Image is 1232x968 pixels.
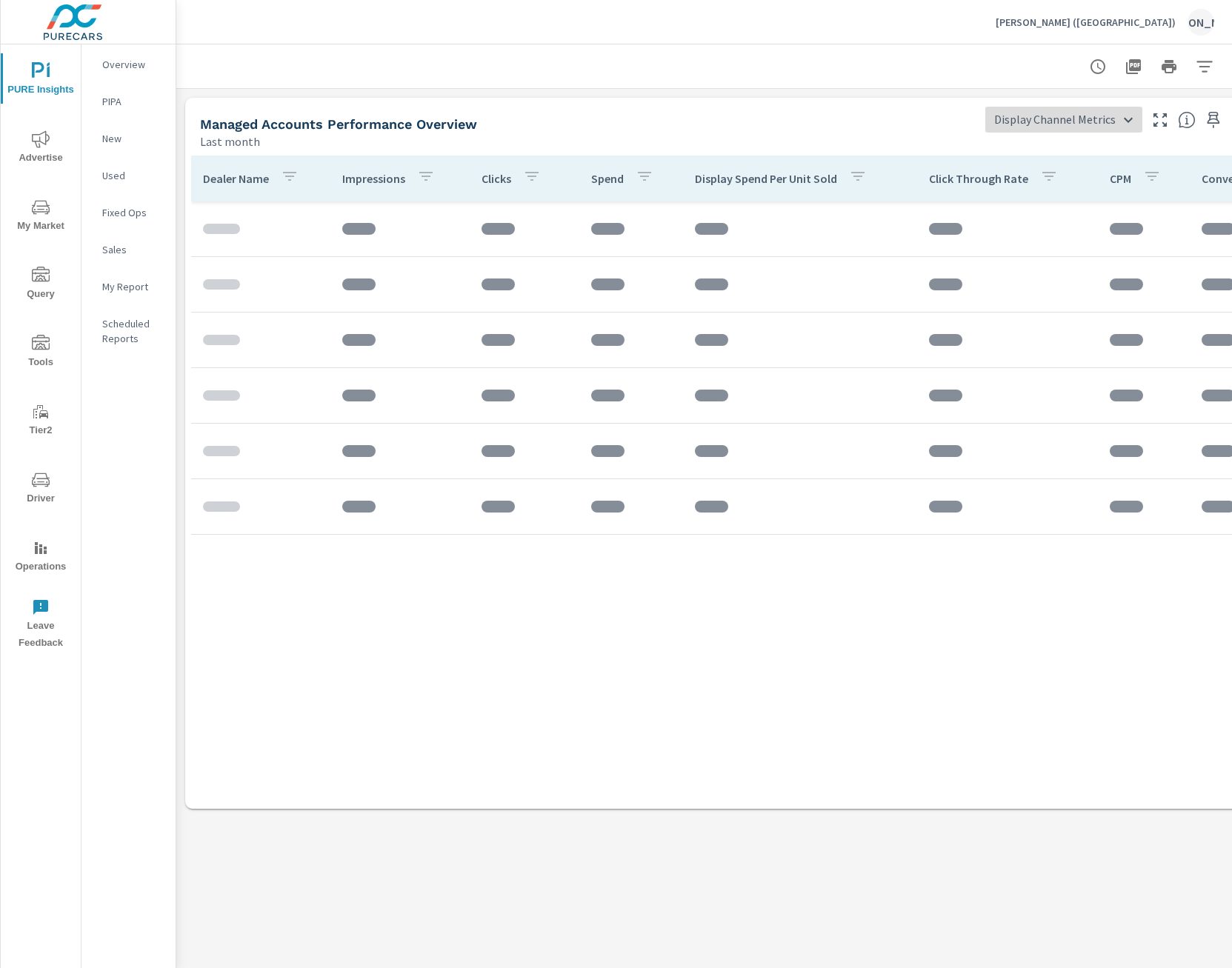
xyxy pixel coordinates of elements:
[81,164,176,187] div: Used
[81,127,176,150] div: New
[929,171,1028,186] p: Click Through Rate
[81,276,176,298] div: My Report
[5,539,76,575] span: Operations
[996,16,1176,29] p: [PERSON_NAME] ([GEOGRAPHIC_DATA])
[1190,52,1219,81] button: Apply Filters
[5,335,76,371] span: Tools
[695,171,837,186] p: Display Spend Per Unit Sold
[342,171,405,186] p: Impressions
[1154,52,1184,81] button: Print Report
[5,403,76,439] span: Tier2
[482,171,511,186] p: Clicks
[1110,171,1131,186] p: CPM
[985,107,1142,133] div: Display Channel Metrics
[102,279,164,294] p: My Report
[81,53,176,76] div: Overview
[81,90,176,113] div: PIPA
[1188,9,1214,36] div: [PERSON_NAME]
[1,44,81,658] div: nav menu
[591,171,624,186] p: Spend
[102,205,164,220] p: Fixed Ops
[200,133,260,150] p: Last month
[81,201,176,224] div: Fixed Ops
[5,130,76,167] span: Advertise
[203,171,269,186] p: Dealer Name
[5,598,76,652] span: Leave Feedback
[1202,108,1225,132] span: Save this to your personalized report
[5,198,76,235] span: My Market
[102,242,164,257] p: Sales
[102,316,164,346] p: Scheduled Reports
[102,131,164,146] p: New
[200,116,477,132] h5: Managed Accounts Performance Overview
[5,471,76,507] span: Driver
[102,57,164,72] p: Overview
[1148,108,1172,132] button: Make Fullscreen
[1178,111,1196,129] span: Understand managed dealer accounts performance broken by various segments. Use the dropdown in th...
[102,168,164,183] p: Used
[5,267,76,303] span: Query
[102,94,164,109] p: PIPA
[1119,52,1148,81] button: "Export Report to PDF"
[81,238,176,261] div: Sales
[81,313,176,350] div: Scheduled Reports
[5,62,76,99] span: PURE Insights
